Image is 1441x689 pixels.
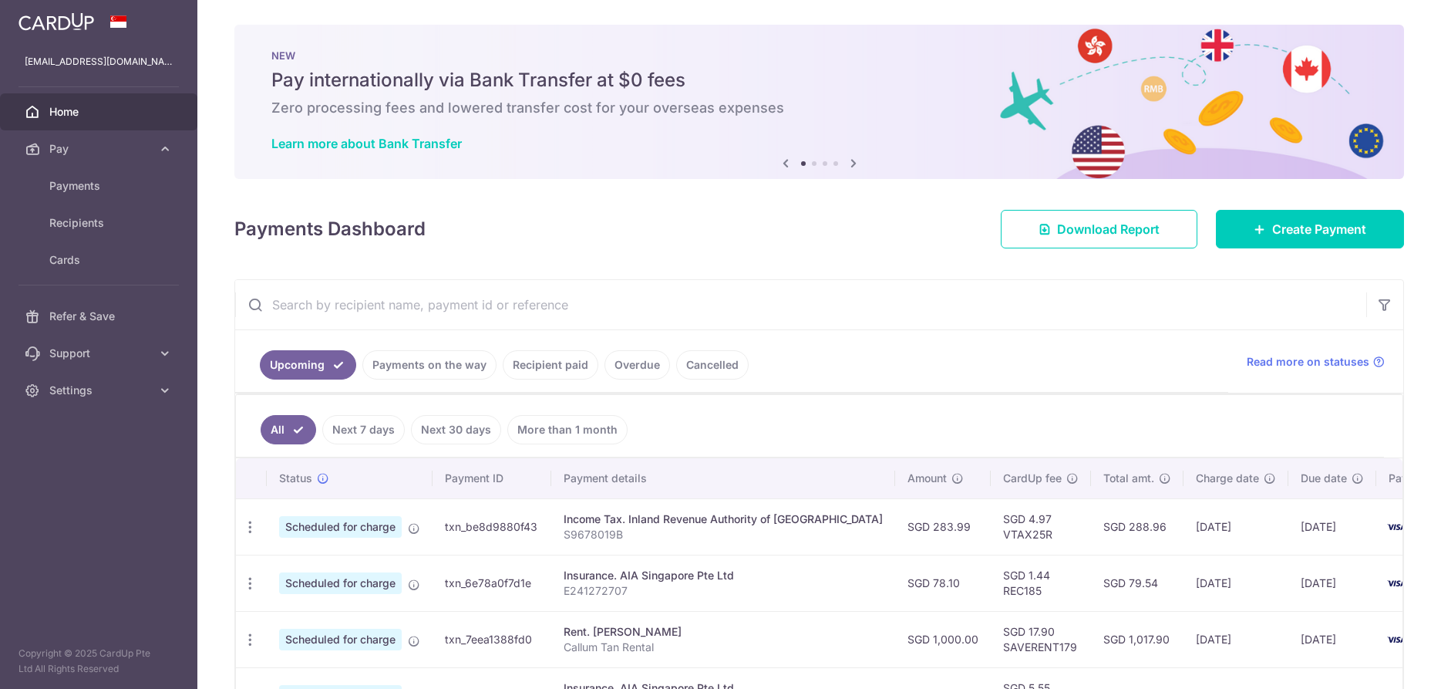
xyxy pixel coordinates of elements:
div: Income Tax. Inland Revenue Authority of [GEOGRAPHIC_DATA] [564,512,883,527]
span: CardUp fee [1003,471,1062,486]
span: Support [49,346,151,361]
p: S9678019B [564,527,883,542]
td: SGD 1,017.90 [1091,611,1183,667]
a: Cancelled [676,350,749,380]
td: SGD 79.54 [1091,555,1183,611]
span: Total amt. [1103,471,1154,486]
th: Payment details [551,458,895,498]
h5: Pay internationally via Bank Transfer at $0 fees [271,68,1367,93]
img: Bank Card [1381,630,1412,649]
a: Overdue [604,350,670,380]
td: [DATE] [1288,611,1376,667]
span: Amount [907,471,947,486]
td: SGD 1,000.00 [895,611,991,667]
a: Download Report [1001,210,1197,248]
span: Cards [49,252,151,268]
a: All [261,415,316,444]
td: SGD 4.97 VTAX25R [991,498,1091,555]
p: NEW [271,49,1367,62]
a: Learn more about Bank Transfer [271,136,462,151]
a: Read more on statuses [1247,354,1385,370]
span: Create Payment [1272,220,1366,238]
a: Next 30 days [411,415,501,444]
a: Create Payment [1216,210,1404,248]
h6: Zero processing fees and lowered transfer cost for your overseas expenses [271,99,1367,117]
span: Due date [1301,471,1347,486]
p: E241272707 [564,583,883,599]
a: Next 7 days [322,415,405,444]
td: [DATE] [1183,555,1288,611]
span: Status [279,471,312,486]
span: Pay [49,141,151,157]
div: Rent. [PERSON_NAME] [564,624,883,640]
a: Upcoming [260,350,356,380]
p: Callum Tan Rental [564,640,883,655]
h4: Payments Dashboard [234,215,426,243]
a: Recipient paid [503,350,598,380]
a: More than 1 month [507,415,628,444]
iframe: Opens a widget where you can find more information [1342,643,1426,681]
img: Bank Card [1381,574,1412,593]
span: Read more on statuses [1247,354,1369,370]
td: [DATE] [1183,611,1288,667]
img: CardUp [19,12,94,31]
input: Search by recipient name, payment id or reference [235,280,1366,329]
span: Scheduled for charge [279,572,402,594]
p: [EMAIL_ADDRESS][DOMAIN_NAME] [25,54,173,69]
a: Payments on the way [362,350,497,380]
td: SGD 1.44 REC185 [991,555,1091,611]
td: [DATE] [1183,498,1288,555]
td: SGD 288.96 [1091,498,1183,555]
span: Settings [49,383,151,398]
span: Home [49,104,151,120]
img: Bank Card [1381,518,1412,536]
span: Download Report [1057,220,1160,238]
td: txn_6e78a0f7d1e [433,555,551,611]
td: SGD 283.99 [895,498,991,555]
span: Refer & Save [49,309,151,324]
span: Scheduled for charge [279,516,402,538]
td: SGD 17.90 SAVERENT179 [991,611,1091,667]
span: Scheduled for charge [279,629,402,650]
div: Insurance. AIA Singapore Pte Ltd [564,568,883,583]
td: SGD 78.10 [895,555,991,611]
img: Bank transfer banner [234,25,1404,179]
td: [DATE] [1288,498,1376,555]
span: Charge date [1196,471,1259,486]
span: Recipients [49,215,151,231]
td: [DATE] [1288,555,1376,611]
td: txn_be8d9880f43 [433,498,551,555]
td: txn_7eea1388fd0 [433,611,551,667]
th: Payment ID [433,458,551,498]
span: Payments [49,178,151,194]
